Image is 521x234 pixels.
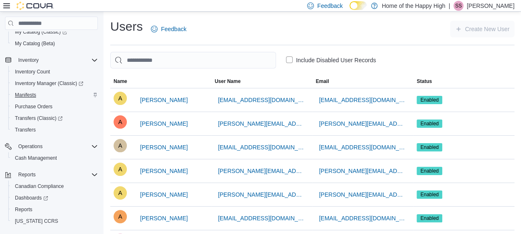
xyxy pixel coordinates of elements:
a: Inventory Manager (Classic) [12,78,87,88]
span: A [118,92,122,105]
div: Austin [114,139,127,152]
a: Cash Management [12,153,60,163]
input: Dark Mode [349,1,367,10]
span: Inventory Manager (Classic) [15,80,83,87]
span: [PERSON_NAME] [140,167,188,175]
span: [PERSON_NAME] [140,119,188,128]
button: [EMAIL_ADDRESS][DOMAIN_NAME] [316,210,410,227]
span: Cash Management [12,153,98,163]
button: [PERSON_NAME][EMAIL_ADDRESS][DOMAIN_NAME] [215,115,309,132]
span: Dashboards [15,195,48,201]
span: [PERSON_NAME][EMAIL_ADDRESS][DOMAIN_NAME] [218,167,306,175]
p: | [448,1,450,11]
span: Inventory [18,57,39,63]
span: My Catalog (Classic) [12,27,98,37]
button: Transfers [8,124,101,136]
p: [PERSON_NAME] [467,1,514,11]
span: Enabled [420,167,439,175]
button: [EMAIL_ADDRESS][DOMAIN_NAME] [316,92,410,108]
button: [PERSON_NAME] [137,210,191,227]
span: Enabled [420,96,439,104]
span: Enabled [417,143,442,151]
button: [PERSON_NAME][EMAIL_ADDRESS][PERSON_NAME][DOMAIN_NAME] [316,186,410,203]
button: Inventory Count [8,66,101,78]
button: Reports [15,170,39,180]
a: Canadian Compliance [12,181,67,191]
button: Operations [15,141,46,151]
button: [PERSON_NAME] [137,186,191,203]
a: My Catalog (Classic) [8,26,101,38]
span: [PERSON_NAME] [140,96,188,104]
span: [EMAIL_ADDRESS][DOMAIN_NAME] [218,214,306,222]
button: [EMAIL_ADDRESS][DOMAIN_NAME] [215,210,309,227]
span: Enabled [417,214,442,222]
button: [PERSON_NAME] [137,115,191,132]
button: Reports [2,169,101,180]
button: [US_STATE] CCRS [8,215,101,227]
a: Inventory Count [12,67,53,77]
span: Transfers (Classic) [15,115,63,122]
span: Purchase Orders [15,103,53,110]
span: Canadian Compliance [15,183,64,190]
div: Aaron [114,163,127,176]
button: Operations [2,141,101,152]
span: Inventory Count [12,67,98,77]
span: [EMAIL_ADDRESS][DOMAIN_NAME] [319,143,407,151]
button: Canadian Compliance [8,180,101,192]
span: Transfers [12,125,98,135]
button: [PERSON_NAME] [137,92,191,108]
a: My Catalog (Classic) [12,27,70,37]
span: Feedback [161,25,186,33]
span: Transfers [15,127,36,133]
button: [PERSON_NAME] [137,163,191,179]
span: Dashboards [12,193,98,203]
span: [US_STATE] CCRS [15,218,58,224]
span: My Catalog (Beta) [12,39,98,49]
a: My Catalog (Beta) [12,39,58,49]
span: [PERSON_NAME][EMAIL_ADDRESS][DOMAIN_NAME] [319,119,407,128]
span: Canadian Compliance [12,181,98,191]
span: Cash Management [15,155,57,161]
span: SS [455,1,462,11]
button: [PERSON_NAME][EMAIL_ADDRESS][PERSON_NAME][DOMAIN_NAME] [215,186,309,203]
a: [US_STATE] CCRS [12,216,61,226]
a: Feedback [148,21,189,37]
span: Reports [12,205,98,214]
span: Reports [18,171,36,178]
span: Reports [15,206,32,213]
span: Operations [15,141,98,151]
span: Washington CCRS [12,216,98,226]
button: Manifests [8,89,101,101]
span: My Catalog (Beta) [15,40,55,47]
span: Enabled [420,144,439,151]
button: My Catalog (Beta) [8,38,101,49]
span: [PERSON_NAME][EMAIL_ADDRESS][DOMAIN_NAME] [319,167,407,175]
span: Feedback [317,2,342,10]
span: [EMAIL_ADDRESS][DOMAIN_NAME] [218,143,306,151]
span: Enabled [417,167,442,175]
span: [PERSON_NAME] [140,214,188,222]
span: Enabled [420,214,439,222]
button: Cash Management [8,152,101,164]
a: Transfers (Classic) [12,113,66,123]
span: Purchase Orders [12,102,98,112]
span: Inventory [15,55,98,65]
span: [PERSON_NAME][EMAIL_ADDRESS][PERSON_NAME][DOMAIN_NAME] [319,190,407,199]
a: Inventory Manager (Classic) [8,78,101,89]
button: [EMAIL_ADDRESS][DOMAIN_NAME] [316,139,410,156]
span: A [118,115,122,129]
button: [PERSON_NAME] [137,139,191,156]
span: [EMAIL_ADDRESS][DOMAIN_NAME] [319,214,407,222]
span: [EMAIL_ADDRESS][DOMAIN_NAME] [218,96,306,104]
span: Email [316,78,329,85]
span: A [118,163,122,176]
span: User Name [215,78,241,85]
label: Include Disabled User Records [286,55,376,65]
span: Operations [18,143,43,150]
span: Manifests [12,90,98,100]
span: Transfers (Classic) [12,113,98,123]
span: Inventory Count [15,68,50,75]
div: Steven Schultz [453,1,463,11]
span: A [118,139,122,152]
button: Inventory [15,55,42,65]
